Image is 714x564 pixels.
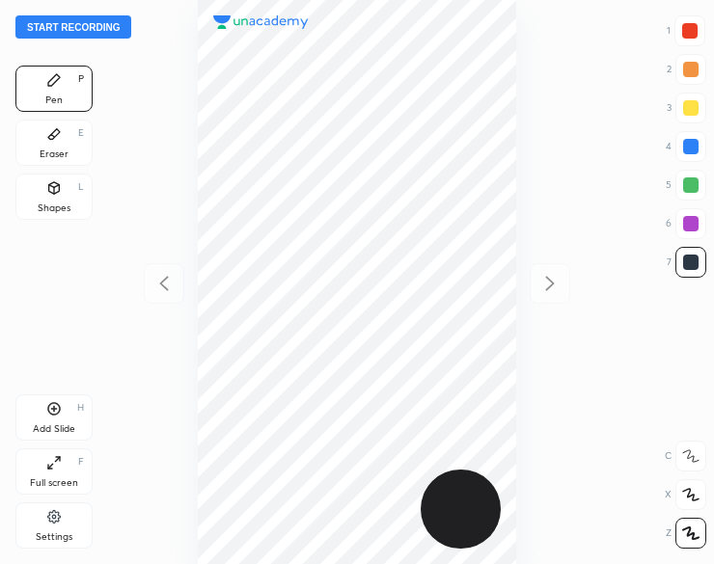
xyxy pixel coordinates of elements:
[78,74,84,84] div: P
[667,54,706,85] div: 2
[30,478,78,488] div: Full screen
[38,203,70,213] div: Shapes
[78,128,84,138] div: E
[666,170,706,201] div: 5
[667,15,705,46] div: 1
[667,93,706,123] div: 3
[665,441,706,471] div: C
[33,424,75,434] div: Add Slide
[667,247,706,278] div: 7
[45,95,63,105] div: Pen
[77,403,84,413] div: H
[666,208,706,239] div: 6
[36,532,72,542] div: Settings
[665,479,706,510] div: X
[40,149,69,159] div: Eraser
[78,182,84,192] div: L
[666,131,706,162] div: 4
[666,518,706,549] div: Z
[78,457,84,467] div: F
[213,15,309,30] img: logo.38c385cc.svg
[15,15,131,39] button: Start recording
